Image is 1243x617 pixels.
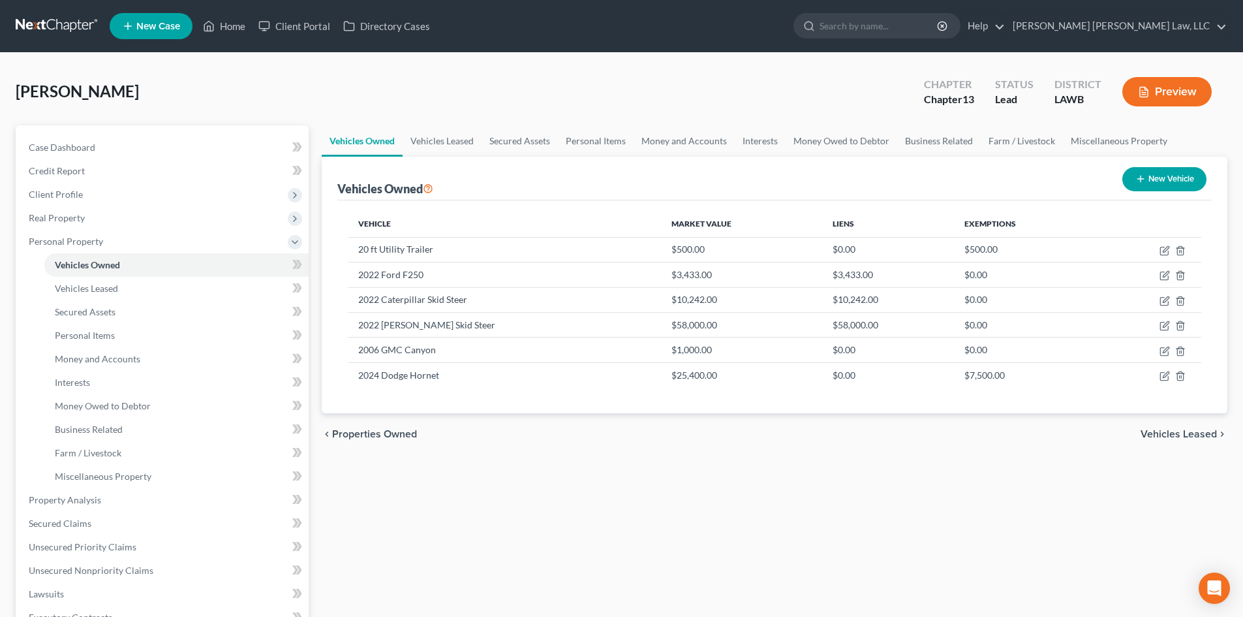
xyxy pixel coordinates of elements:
[29,142,95,153] span: Case Dashboard
[822,211,954,237] th: Liens
[661,237,821,262] td: $500.00
[44,371,309,394] a: Interests
[1217,429,1227,439] i: chevron_right
[44,277,309,300] a: Vehicles Leased
[136,22,180,31] span: New Case
[1054,77,1101,92] div: District
[661,338,821,362] td: $1,000.00
[954,287,1097,312] td: $0.00
[18,535,309,559] a: Unsecured Priority Claims
[29,165,85,176] span: Credit Report
[954,338,1097,362] td: $0.00
[735,125,786,157] a: Interests
[18,559,309,582] a: Unsecured Nonpriority Claims
[954,262,1097,287] td: $0.00
[661,211,821,237] th: Market Value
[29,494,101,505] span: Property Analysis
[1006,14,1227,38] a: [PERSON_NAME] [PERSON_NAME] Law, LLC
[29,189,83,200] span: Client Profile
[44,300,309,324] a: Secured Assets
[348,287,661,312] td: 2022 Caterpillar Skid Steer
[558,125,634,157] a: Personal Items
[348,312,661,337] td: 2022 [PERSON_NAME] Skid Steer
[981,125,1063,157] a: Farm / Livestock
[44,347,309,371] a: Money and Accounts
[348,362,661,387] td: 2024 Dodge Hornet
[29,541,136,552] span: Unsecured Priority Claims
[661,262,821,287] td: $3,433.00
[44,465,309,488] a: Miscellaneous Property
[16,82,139,101] span: [PERSON_NAME]
[322,429,417,439] button: chevron_left Properties Owned
[924,77,974,92] div: Chapter
[18,582,309,606] a: Lawsuits
[332,429,417,439] span: Properties Owned
[482,125,558,157] a: Secured Assets
[962,93,974,105] span: 13
[337,181,433,197] div: Vehicles Owned
[954,211,1097,237] th: Exemptions
[44,324,309,347] a: Personal Items
[822,312,954,337] td: $58,000.00
[348,338,661,362] td: 2006 GMC Canyon
[1141,429,1217,439] span: Vehicles Leased
[55,330,115,341] span: Personal Items
[822,362,954,387] td: $0.00
[1063,125,1175,157] a: Miscellaneous Property
[55,447,121,458] span: Farm / Livestock
[337,14,437,38] a: Directory Cases
[29,518,91,529] span: Secured Claims
[252,14,337,38] a: Client Portal
[661,287,821,312] td: $10,242.00
[55,259,120,270] span: Vehicles Owned
[403,125,482,157] a: Vehicles Leased
[954,237,1097,262] td: $500.00
[322,429,332,439] i: chevron_left
[55,353,140,364] span: Money and Accounts
[995,77,1034,92] div: Status
[55,400,151,411] span: Money Owed to Debtor
[44,418,309,441] a: Business Related
[1122,167,1206,191] button: New Vehicle
[55,471,151,482] span: Miscellaneous Property
[55,306,115,317] span: Secured Assets
[18,488,309,512] a: Property Analysis
[820,14,939,38] input: Search by name...
[1199,573,1230,604] div: Open Intercom Messenger
[786,125,897,157] a: Money Owed to Debtor
[44,394,309,418] a: Money Owed to Debtor
[954,362,1097,387] td: $7,500.00
[348,211,661,237] th: Vehicle
[634,125,735,157] a: Money and Accounts
[18,512,309,535] a: Secured Claims
[924,92,974,107] div: Chapter
[822,338,954,362] td: $0.00
[1122,77,1212,106] button: Preview
[995,92,1034,107] div: Lead
[196,14,252,38] a: Home
[961,14,1005,38] a: Help
[29,236,103,247] span: Personal Property
[822,287,954,312] td: $10,242.00
[954,312,1097,337] td: $0.00
[29,565,153,576] span: Unsecured Nonpriority Claims
[348,237,661,262] td: 20 ft Utility Trailer
[322,125,403,157] a: Vehicles Owned
[897,125,981,157] a: Business Related
[44,253,309,277] a: Vehicles Owned
[44,441,309,465] a: Farm / Livestock
[661,362,821,387] td: $25,400.00
[348,262,661,287] td: 2022 Ford F250
[18,159,309,183] a: Credit Report
[55,283,118,294] span: Vehicles Leased
[55,424,123,435] span: Business Related
[1054,92,1101,107] div: LAWB
[661,312,821,337] td: $58,000.00
[29,212,85,223] span: Real Property
[55,377,90,388] span: Interests
[822,262,954,287] td: $3,433.00
[29,588,64,599] span: Lawsuits
[822,237,954,262] td: $0.00
[1141,429,1227,439] button: Vehicles Leased chevron_right
[18,136,309,159] a: Case Dashboard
